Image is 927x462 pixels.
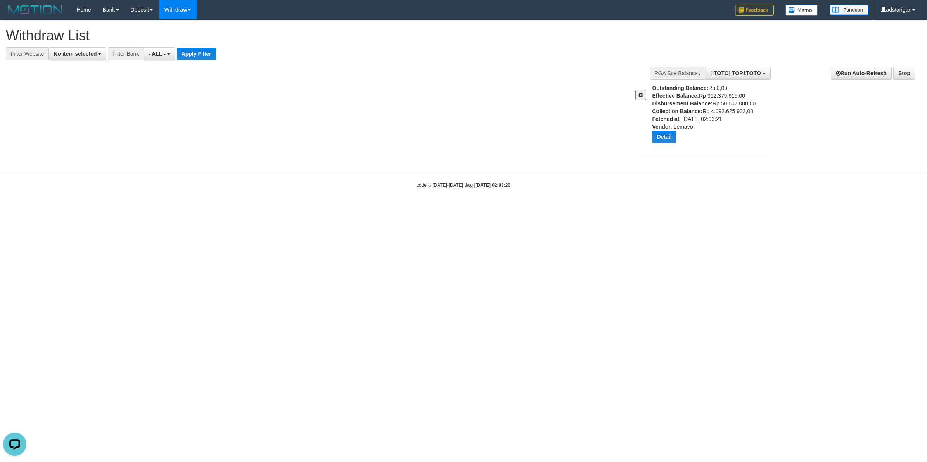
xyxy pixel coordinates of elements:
b: Collection Balance: [652,108,702,114]
a: Stop [893,67,915,80]
img: panduan.png [830,5,868,15]
button: Open LiveChat chat widget [3,3,26,26]
button: No item selected [48,47,106,60]
button: Detail [652,131,676,143]
b: Fetched at [652,116,679,122]
button: [ITOTO] TOP1TOTO [706,67,771,80]
h1: Withdraw List [6,28,610,43]
b: Disbursement Balance: [652,100,713,107]
div: Filter Bank [108,47,144,60]
span: [ITOTO] TOP1TOTO [711,70,761,76]
div: Rp 0,00 Rp 312.379.615,00 Rp 50.607.000,00 Rp 4.092.625.933,00 : [DATE] 02:03:21 : Lemavo [652,84,774,149]
img: Button%20Memo.svg [785,5,818,16]
span: - ALL - [149,51,166,57]
b: Effective Balance: [652,93,699,99]
small: code © [DATE]-[DATE] dwg | [417,183,510,188]
b: Vendor [652,124,670,130]
img: MOTION_logo.png [6,4,65,16]
strong: [DATE] 02:03:20 [476,183,510,188]
b: Outstanding Balance: [652,85,708,91]
div: PGA Site Balance / [650,67,706,80]
button: Apply Filter [177,48,216,60]
div: Filter Website [6,47,48,60]
a: Run Auto-Refresh [831,67,892,80]
span: No item selected [54,51,97,57]
button: - ALL - [144,47,175,60]
img: Feedback.jpg [735,5,774,16]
